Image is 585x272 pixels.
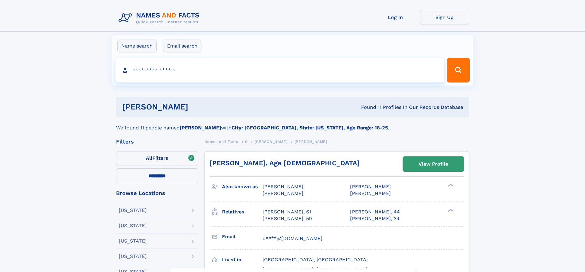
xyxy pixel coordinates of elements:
[420,10,469,25] a: Sign Up
[163,40,201,52] label: Email search
[119,208,147,213] div: [US_STATE]
[222,255,263,265] h3: Lived in
[403,157,464,171] a: View Profile
[275,104,463,111] div: Found 11 Profiles In Our Records Database
[371,10,420,25] a: Log In
[180,125,221,131] b: [PERSON_NAME]
[263,209,311,215] a: [PERSON_NAME], 61
[263,257,368,262] span: [GEOGRAPHIC_DATA], [GEOGRAPHIC_DATA]
[255,140,287,144] span: [PERSON_NAME]
[263,215,312,222] a: [PERSON_NAME], 59
[116,10,205,26] img: Logo Names and Facts
[245,138,248,145] a: K
[116,117,469,132] div: We found 11 people named with .
[122,103,275,111] h1: [PERSON_NAME]
[116,139,198,144] div: Filters
[146,155,152,161] span: All
[419,157,448,171] div: View Profile
[263,184,303,190] span: [PERSON_NAME]
[350,190,391,196] span: [PERSON_NAME]
[205,138,238,145] a: Names and Facts
[263,190,303,196] span: [PERSON_NAME]
[115,58,444,82] input: search input
[350,215,400,222] a: [PERSON_NAME], 34
[222,182,263,192] h3: Also known as
[116,190,198,196] div: Browse Locations
[119,239,147,243] div: [US_STATE]
[447,58,470,82] button: Search Button
[350,209,400,215] a: [PERSON_NAME], 44
[117,40,157,52] label: Name search
[245,140,248,144] span: K
[222,207,263,217] h3: Relatives
[116,151,198,166] label: Filters
[447,208,454,212] div: ❯
[210,159,360,167] a: [PERSON_NAME], Age [DEMOGRAPHIC_DATA]
[294,140,327,144] span: [PERSON_NAME]
[119,223,147,228] div: [US_STATE]
[119,254,147,259] div: [US_STATE]
[232,125,388,131] b: City: [GEOGRAPHIC_DATA], State: [US_STATE], Age Range: 18-25
[222,232,263,242] h3: Email
[350,184,391,190] span: [PERSON_NAME]
[255,138,287,145] a: [PERSON_NAME]
[447,183,454,187] div: ❯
